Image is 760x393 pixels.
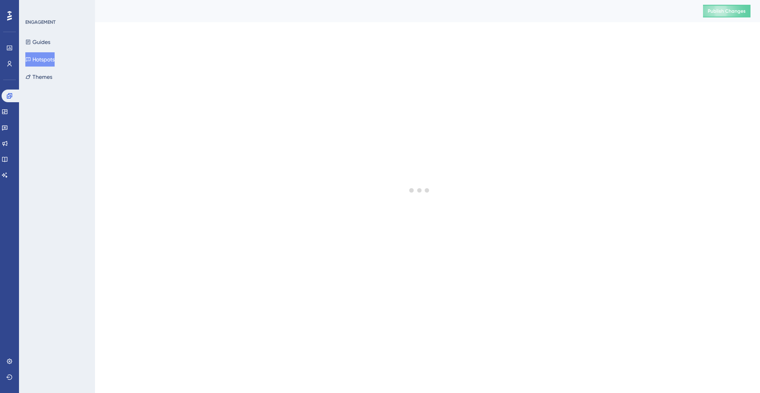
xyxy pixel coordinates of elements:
div: ENGAGEMENT [25,19,55,25]
button: Guides [25,35,50,49]
button: Themes [25,70,52,84]
span: Publish Changes [708,8,746,14]
button: Hotspots [25,52,55,67]
button: Publish Changes [703,5,750,17]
